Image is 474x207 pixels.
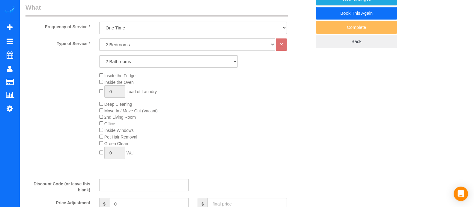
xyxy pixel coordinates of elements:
img: Automaid Logo [4,6,16,14]
span: Inside Windows [104,128,134,133]
span: Inside the Fridge [104,73,136,78]
span: Pet Hair Removal [104,135,137,139]
span: Green Clean [104,141,128,146]
legend: What [25,3,288,17]
div: Open Intercom Messenger [454,187,468,201]
span: Move In / Move Out (Vacant) [104,108,158,113]
label: Price Adjustment [21,198,95,206]
span: Deep Cleaning [104,102,132,107]
span: 2nd Living Room [104,115,136,120]
span: Wall [127,151,135,155]
span: Load of Laundry [127,89,157,94]
span: Inside the Oven [104,80,134,85]
a: Book This Again [316,7,397,20]
span: Office [104,121,115,126]
label: Frequency of Service * [21,22,95,30]
label: Discount Code (or leave this blank) [21,179,95,193]
label: Type of Service * [21,38,95,47]
a: Back [316,35,397,48]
